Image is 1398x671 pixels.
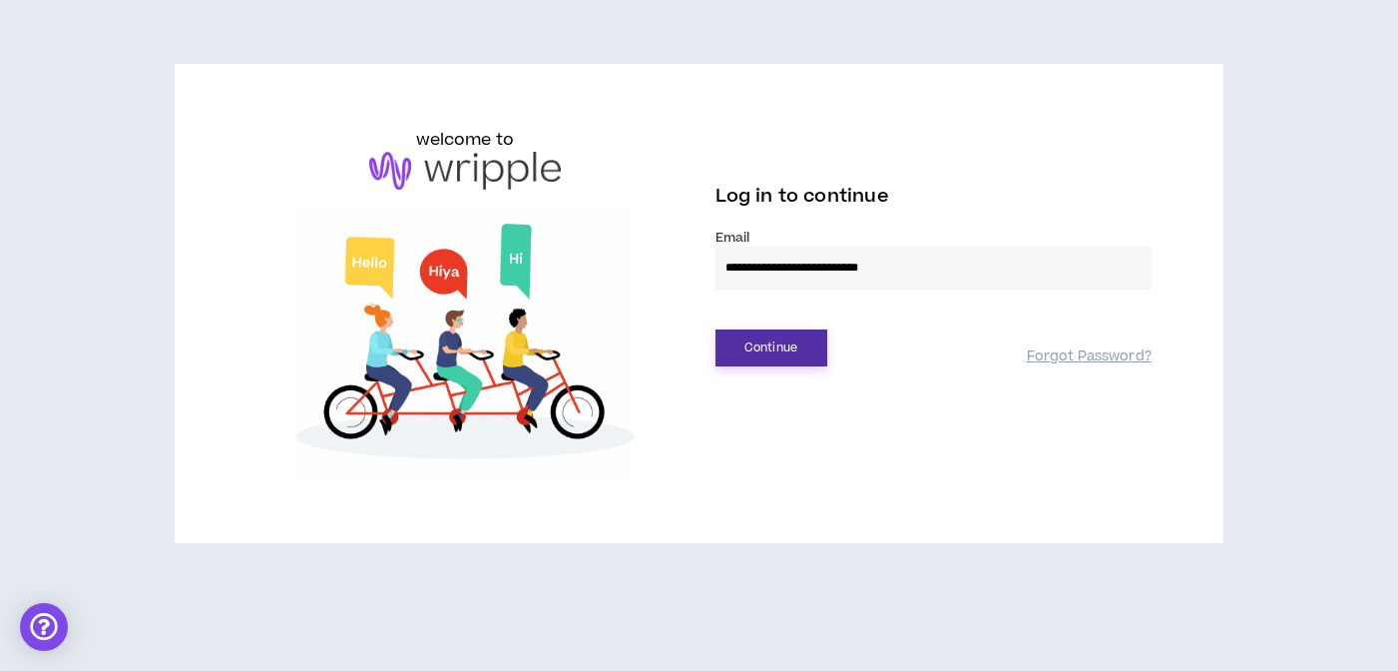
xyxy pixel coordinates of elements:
span: Log in to continue [715,184,889,209]
a: Forgot Password? [1027,347,1152,366]
img: Welcome to Wripple [246,210,683,479]
label: Email [715,229,1152,247]
img: logo-brand.png [369,152,561,190]
h6: welcome to [416,128,515,152]
div: Open Intercom Messenger [20,603,68,651]
button: Continue [715,330,827,366]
